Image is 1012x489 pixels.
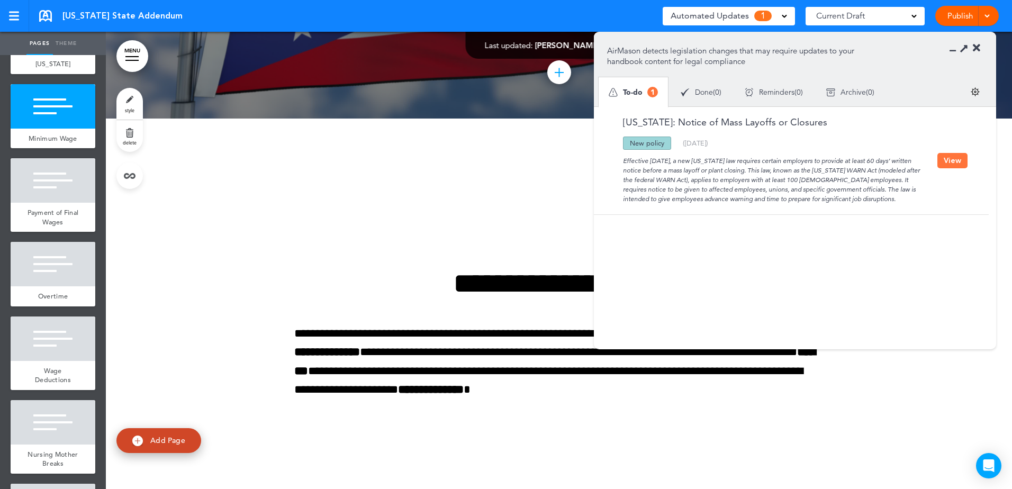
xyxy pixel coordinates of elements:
a: Overtime [11,286,95,306]
span: 0 [797,88,801,96]
span: style [125,107,134,113]
a: Payment of Final Wages [11,203,95,232]
span: To-do [623,88,643,96]
span: 1 [754,11,772,21]
div: — [485,41,634,49]
div: ( ) [815,78,886,106]
span: Done [695,88,713,96]
div: ( ) [683,140,708,147]
a: Publish [943,6,977,26]
div: ( ) [733,78,815,106]
span: [US_STATE] State Addendum [62,10,183,22]
span: 0 [715,88,719,96]
img: apu_icons_remind.svg [745,88,754,97]
a: [US_STATE] [11,54,95,74]
a: [US_STATE]: Notice of Mass Layoffs or Closures [607,117,827,127]
span: Add Page [150,436,185,445]
span: [PERSON_NAME] [535,40,600,50]
a: Nursing Mother Breaks [11,445,95,474]
span: Archive [841,88,866,96]
div: Open Intercom Messenger [976,453,1001,478]
img: apu_icons_done.svg [681,88,690,97]
span: Payment of Final Wages [28,208,79,227]
a: MENU [116,40,148,72]
span: Minimum Wage [29,134,77,143]
img: apu_icons_todo.svg [609,88,618,97]
div: Effective [DATE], a new [US_STATE] law requires certain employers to provide at least 60 days’ wr... [607,150,937,204]
div: ( ) [669,78,733,106]
span: [US_STATE] [35,59,71,68]
button: View [937,153,968,168]
a: Theme [53,32,79,55]
a: Wage Deductions [11,361,95,390]
a: Add Page [116,428,201,453]
div: New policy [623,137,671,150]
span: 1 [647,87,658,97]
span: Current Draft [816,8,865,23]
span: [DATE] [685,139,706,147]
a: Pages [26,32,53,55]
a: delete [116,120,143,152]
span: Reminders [759,88,794,96]
span: Wage Deductions [35,366,71,385]
p: AirMason detects legislation changes that may require updates to your handbook content for legal ... [607,46,870,67]
span: Nursing Mother Breaks [28,450,78,468]
img: apu_icons_archive.svg [826,88,835,97]
a: style [116,88,143,120]
span: Overtime [38,292,68,301]
span: Last updated: [485,40,533,50]
img: settings.svg [971,87,980,96]
span: Automated Updates [671,8,749,23]
img: add.svg [132,436,143,446]
span: delete [123,139,137,146]
a: Minimum Wage [11,129,95,149]
span: 0 [868,88,872,96]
